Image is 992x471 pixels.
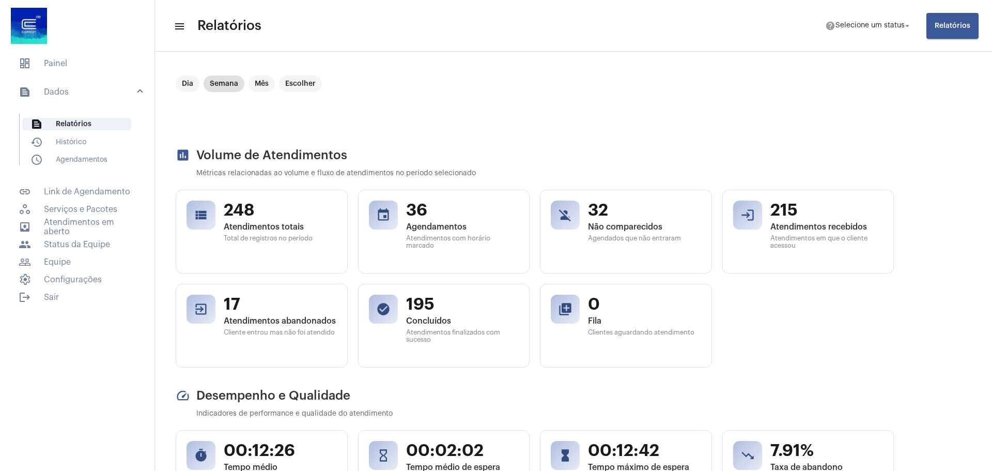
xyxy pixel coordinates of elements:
[588,316,701,326] span: Fila
[22,136,131,148] span: Histórico
[935,22,970,29] span: Relatórios
[558,208,572,222] mat-icon: person_off
[176,388,894,403] h2: Desempenho e Qualidade
[19,221,31,233] mat-icon: sidenav icon
[406,316,519,326] span: Concluídos
[19,57,31,70] span: sidenav icon
[406,222,519,232] span: Agendamentos
[10,58,144,69] span: Painel
[224,329,337,336] span: Cliente entrou mas não foi atendido
[224,235,337,242] span: Total de registros no período
[176,148,894,162] h2: Volume de Atendimentos
[770,201,884,220] span: 215
[204,75,244,92] mat-chip: Semana
[10,186,144,197] span: Link de Agendamento
[406,441,519,461] span: 00:02:02
[10,274,144,285] span: Configurações
[10,292,144,303] span: Sair
[176,75,199,92] mat-chip: Dia
[740,448,755,463] mat-icon: trending_down
[224,441,337,461] span: 00:12:26
[30,136,43,148] mat-icon: sidenav icon
[30,118,43,130] mat-icon: sidenav icon
[22,154,131,165] span: Agendamentos
[903,21,912,31] mat-icon: arrow_drop_down
[19,203,31,216] span: sidenav icon
[376,208,391,222] mat-icon: event
[406,201,519,220] span: 36
[224,316,337,326] span: Atendimentos abandonados
[19,291,31,303] mat-icon: sidenav icon
[588,222,701,232] span: Não comparecidos
[176,148,190,162] mat-icon: assessment
[279,75,322,92] mat-chip: Escolher
[194,208,208,222] mat-icon: view_list
[19,256,31,268] mat-icon: sidenav icon
[825,21,835,31] mat-icon: help
[406,329,519,343] span: Atendimentos finalizados com sucesso
[926,13,979,39] button: Relatórios
[10,256,144,268] span: Equipe
[196,170,894,177] p: Métricas relacionadas ao volume e fluxo de atendimentos no período selecionado
[558,302,572,316] mat-icon: queue
[406,235,519,249] span: Atendimentos com horário marcado
[19,238,31,251] mat-icon: sidenav icon
[588,329,701,336] span: Clientes aguardando atendimento
[10,221,144,233] span: Atendimentos em aberto
[588,235,701,242] span: Agendados que não entraram
[6,109,154,180] div: sidenav iconDados
[588,441,701,461] span: 00:12:42
[22,118,131,130] span: Relatórios
[196,410,894,418] p: Indicadores de performance e qualidade do atendimento
[10,239,144,250] span: Status da Equipe
[176,388,190,403] mat-icon: speed
[19,86,31,98] mat-icon: sidenav icon
[376,302,391,316] mat-icon: check_circle
[819,16,918,36] button: Selecione um status
[174,20,184,33] mat-icon: sidenav icon
[224,295,337,314] span: 17
[197,18,261,34] span: Relatórios
[770,441,884,461] span: 7.91%
[8,5,50,47] img: d4669ae0-8c07-2337-4f67-34b0df7f5ae4.jpeg
[740,208,755,222] mat-icon: login
[224,222,337,232] span: Atendimentos totais
[194,448,208,463] mat-icon: timer
[835,22,905,29] span: Selecione um status
[588,201,701,220] span: 32
[558,448,572,463] mat-icon: hourglass_full
[588,295,701,314] span: 0
[30,154,43,166] mat-icon: sidenav icon
[770,235,884,249] span: Atendimentos em que o cliente acessou
[19,186,31,198] mat-icon: sidenav icon
[406,295,519,314] span: 195
[376,448,391,463] mat-icon: hourglass_empty
[249,75,275,92] mat-chip: Mês
[19,274,31,286] span: sidenav icon
[770,222,884,232] span: Atendimentos recebidos
[194,302,208,316] mat-icon: exit_to_app
[19,86,138,98] mat-panel-title: Dados
[6,75,154,109] mat-expansion-panel-header: sidenav iconDados
[10,204,144,215] span: Serviços e Pacotes
[224,201,337,220] span: 248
